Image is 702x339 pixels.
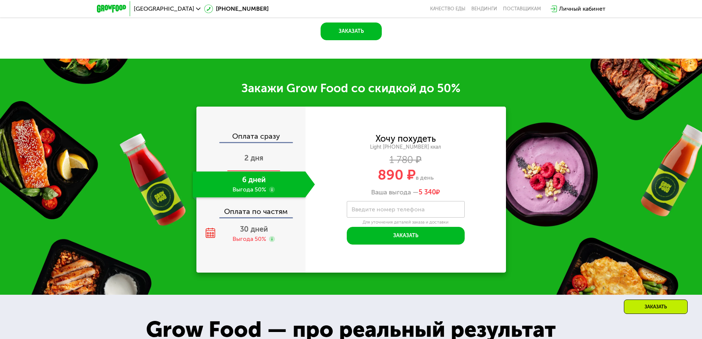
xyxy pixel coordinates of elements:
div: Хочу похудеть [376,135,436,143]
div: Личный кабинет [559,4,605,13]
span: 2 дня [244,153,263,162]
div: Выгода 50% [233,235,266,243]
button: Заказать [347,227,465,245]
span: [GEOGRAPHIC_DATA] [134,6,194,12]
div: Light [PHONE_NUMBER] ккал [305,144,506,151]
div: Заказать [624,300,688,314]
div: поставщикам [503,6,541,12]
label: Введите номер телефона [352,207,425,211]
div: 1 780 ₽ [305,156,506,164]
a: Качество еды [430,6,465,12]
span: 30 дней [240,225,268,234]
span: 5 340 [419,188,436,196]
div: Оплата сразу [197,132,305,142]
a: [PHONE_NUMBER] [204,4,269,13]
div: Оплата по частям [197,200,305,217]
span: 890 ₽ [378,166,416,183]
div: Для уточнения деталей заказа и доставки [347,219,465,225]
button: Заказать [321,23,382,40]
span: ₽ [419,188,440,197]
div: Ваша выгода — [305,188,506,197]
a: Вендинги [471,6,497,12]
span: в день [416,174,434,181]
